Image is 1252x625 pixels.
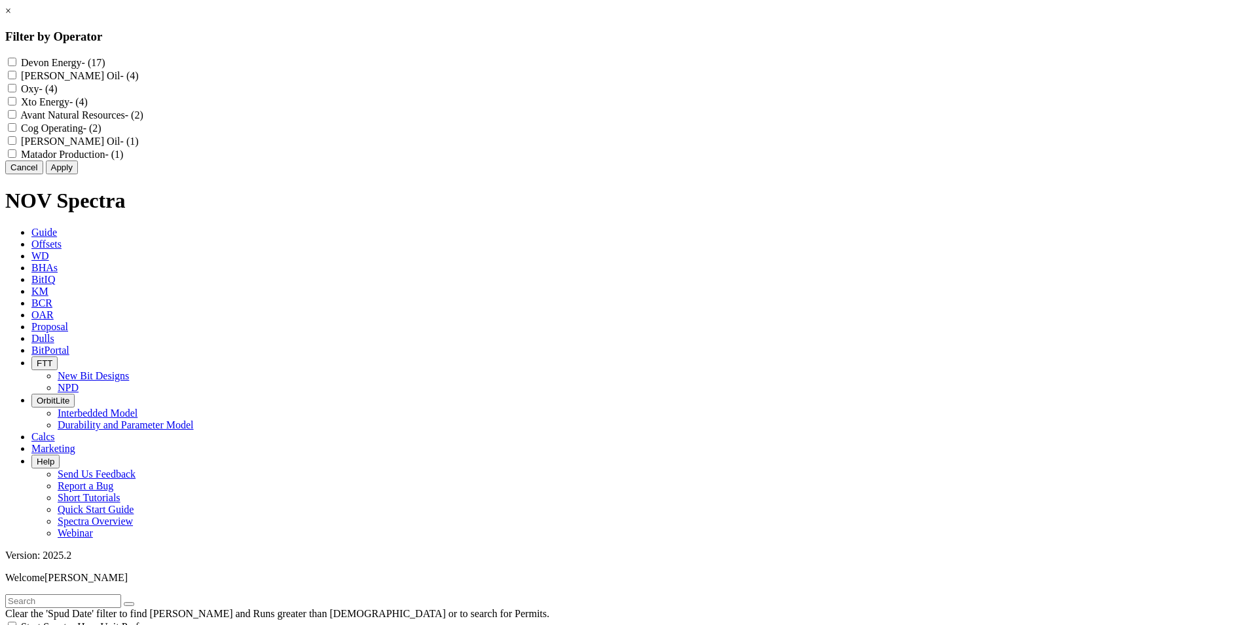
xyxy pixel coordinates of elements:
[31,345,69,356] span: BitPortal
[69,96,88,107] span: - (4)
[37,457,54,466] span: Help
[58,480,113,491] a: Report a Bug
[58,516,133,527] a: Spectra Overview
[5,594,121,608] input: Search
[120,70,139,81] span: - (4)
[31,238,62,250] span: Offsets
[125,109,143,121] span: - (2)
[31,286,48,297] span: KM
[20,109,143,121] label: Avant Natural Resources
[105,149,123,160] span: - (1)
[31,274,55,285] span: BitIQ
[46,161,78,174] button: Apply
[5,572,1247,584] p: Welcome
[58,407,138,419] a: Interbedded Model
[39,83,58,94] span: - (4)
[5,29,1247,44] h3: Filter by Operator
[21,96,88,107] label: Xto Energy
[31,431,55,442] span: Calcs
[21,136,139,147] label: [PERSON_NAME] Oil
[21,83,58,94] label: Oxy
[58,419,194,430] a: Durability and Parameter Model
[5,608,549,619] span: Clear the 'Spud Date' filter to find [PERSON_NAME] and Runs greater than [DEMOGRAPHIC_DATA] or to...
[31,333,54,344] span: Dulls
[120,136,139,147] span: - (1)
[21,70,139,81] label: [PERSON_NAME] Oil
[45,572,128,583] span: [PERSON_NAME]
[31,250,49,261] span: WD
[58,527,93,539] a: Webinar
[5,550,1247,561] div: Version: 2025.2
[5,161,43,174] button: Cancel
[58,504,134,515] a: Quick Start Guide
[82,57,105,68] span: - (17)
[31,321,68,332] span: Proposal
[5,189,1247,213] h1: NOV Spectra
[83,123,101,134] span: - (2)
[58,468,136,480] a: Send Us Feedback
[31,443,75,454] span: Marketing
[31,297,52,309] span: BCR
[21,57,105,68] label: Devon Energy
[31,262,58,273] span: BHAs
[37,396,69,406] span: OrbitLite
[21,149,123,160] label: Matador Production
[37,358,52,368] span: FTT
[21,123,101,134] label: Cog Operating
[58,492,120,503] a: Short Tutorials
[58,370,129,381] a: New Bit Designs
[31,309,54,320] span: OAR
[31,227,57,238] span: Guide
[5,5,11,16] a: ×
[58,382,79,393] a: NPD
